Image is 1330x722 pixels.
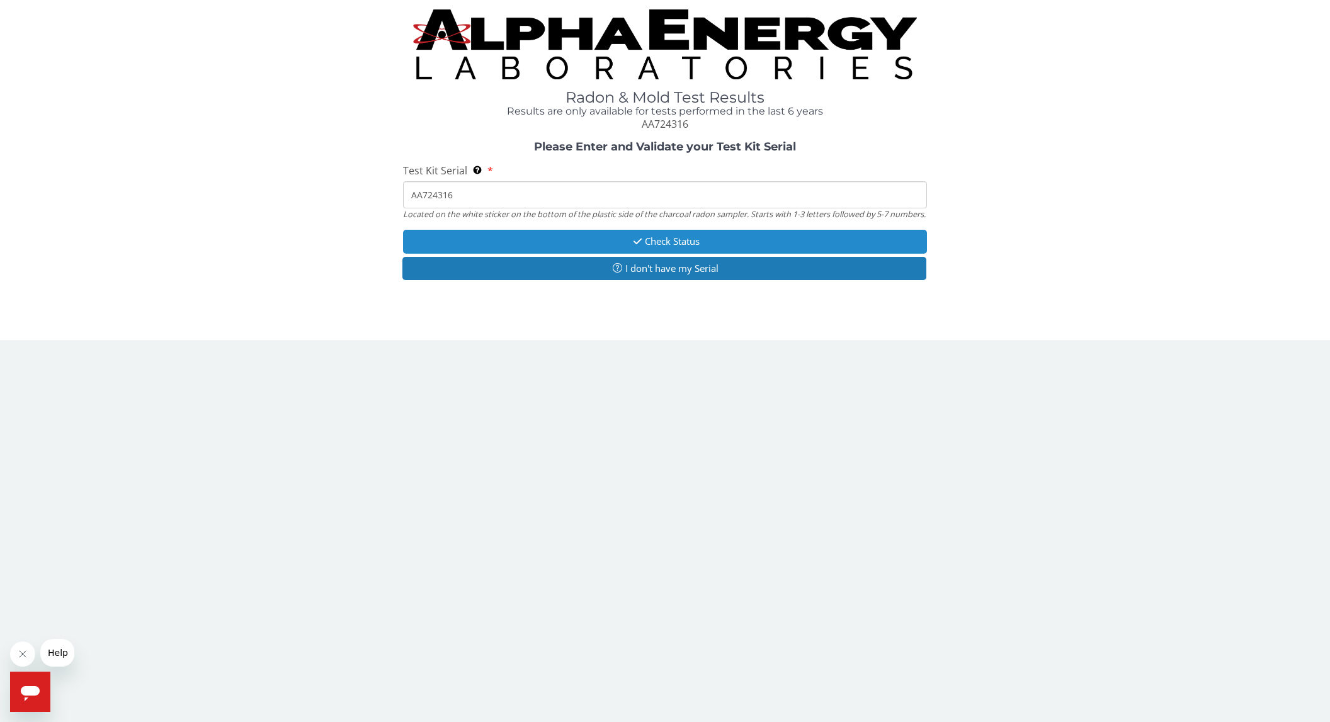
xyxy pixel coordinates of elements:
[413,9,917,79] img: TightCrop.jpg
[10,672,50,712] iframe: Button to launch messaging window
[40,639,74,667] iframe: Message from company
[403,89,928,106] h1: Radon & Mold Test Results
[642,117,688,131] span: AA724316
[403,106,928,117] h4: Results are only available for tests performed in the last 6 years
[403,164,467,178] span: Test Kit Serial
[534,140,796,154] strong: Please Enter and Validate your Test Kit Serial
[10,641,35,667] iframe: Close message
[403,230,928,253] button: Check Status
[402,257,927,280] button: I don't have my Serial
[403,208,928,220] div: Located on the white sticker on the bottom of the plastic side of the charcoal radon sampler. Sta...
